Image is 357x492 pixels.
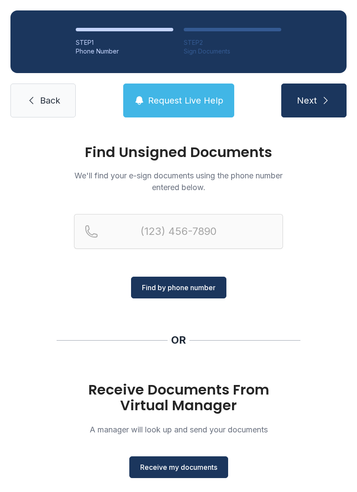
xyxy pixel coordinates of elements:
[184,47,281,56] div: Sign Documents
[148,94,223,107] span: Request Live Help
[40,94,60,107] span: Back
[297,94,317,107] span: Next
[184,38,281,47] div: STEP 2
[74,145,283,159] h1: Find Unsigned Documents
[76,38,173,47] div: STEP 1
[76,47,173,56] div: Phone Number
[142,282,216,293] span: Find by phone number
[140,462,217,472] span: Receive my documents
[74,214,283,249] input: Reservation phone number
[74,170,283,193] p: We'll find your e-sign documents using the phone number entered below.
[171,333,186,347] div: OR
[74,382,283,413] h1: Receive Documents From Virtual Manager
[74,424,283,435] p: A manager will look up and send your documents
